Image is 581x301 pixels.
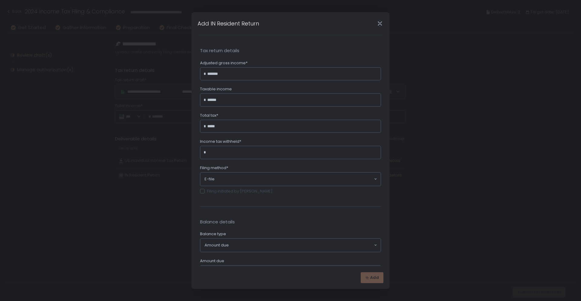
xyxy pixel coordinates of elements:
[200,86,232,92] span: Taxable income
[200,113,218,118] span: Total tax*
[200,219,381,226] span: Balance details
[229,242,373,248] input: Search for option
[200,60,248,66] span: Adjusted gross income*
[200,165,228,171] span: Filing method*
[200,172,381,186] div: Search for option
[200,258,224,264] span: Amount due
[215,176,373,182] input: Search for option
[200,47,381,54] span: Tax return details
[205,242,229,248] span: Amount due
[205,176,215,182] span: E-file
[198,19,259,28] h1: Add IN Resident Return
[200,139,241,144] span: Income tax withheld*
[370,20,389,27] div: Close
[200,239,381,252] div: Search for option
[200,231,226,237] span: Balance type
